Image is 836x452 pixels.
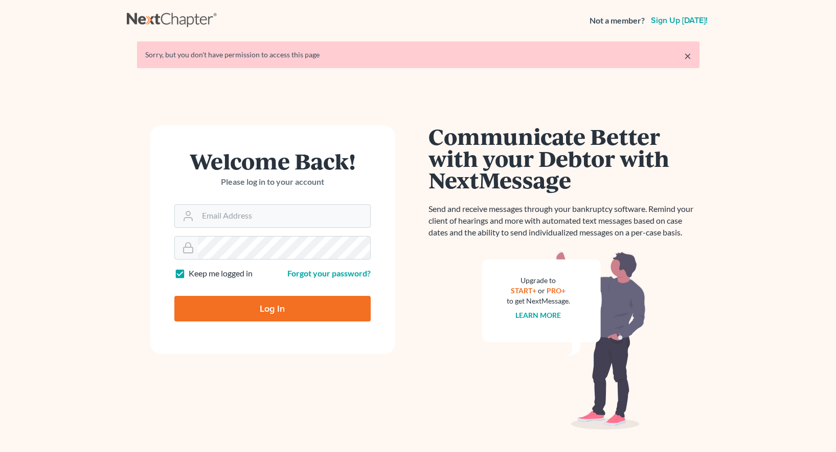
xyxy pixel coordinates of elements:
h1: Welcome Back! [174,150,371,172]
input: Email Address [198,205,370,227]
a: START+ [511,286,536,295]
a: Learn more [515,311,561,319]
a: Sign up [DATE]! [649,16,710,25]
div: to get NextMessage. [507,296,570,306]
strong: Not a member? [590,15,645,27]
a: PRO+ [547,286,566,295]
input: Log In [174,296,371,321]
label: Keep me logged in [189,268,253,279]
div: Sorry, but you don't have permission to access this page [145,50,691,60]
span: or [538,286,545,295]
a: × [684,50,691,62]
h1: Communicate Better with your Debtor with NextMessage [428,125,699,191]
div: Upgrade to [507,275,570,286]
p: Send and receive messages through your bankruptcy software. Remind your client of hearings and mo... [428,203,699,239]
a: Forgot your password? [287,268,371,278]
img: nextmessage_bg-59042aed3d76b12b5cd301f8e5b87938c9018125f34e5fa2b7a6b67550977c72.svg [482,251,646,430]
p: Please log in to your account [174,176,371,188]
